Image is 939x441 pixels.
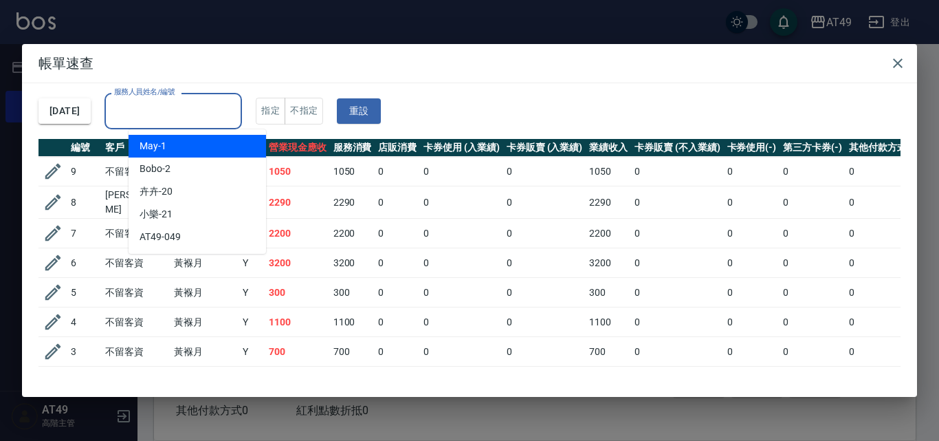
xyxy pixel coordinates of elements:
[375,219,420,248] td: 0
[170,367,239,399] td: [PERSON_NAME]
[503,278,586,308] td: 0
[330,367,375,399] td: 899
[337,98,381,124] button: 重設
[724,139,780,157] th: 卡券使用(-)
[265,219,330,248] td: 2200
[170,248,239,278] td: 黃褓月
[330,248,375,278] td: 3200
[503,248,586,278] td: 0
[102,367,170,399] td: 不留客資
[375,139,420,157] th: 店販消費
[631,278,723,308] td: 0
[375,367,420,399] td: 0
[420,337,503,367] td: 0
[586,157,631,186] td: 1050
[102,337,170,367] td: 不留客資
[586,337,631,367] td: 700
[780,308,846,337] td: 0
[239,308,265,337] td: Y
[67,308,102,337] td: 4
[846,219,921,248] td: 0
[330,219,375,248] td: 2200
[780,219,846,248] td: 0
[140,139,166,153] span: May -1
[265,367,330,399] td: 899
[780,278,846,308] td: 0
[503,186,586,219] td: 0
[265,248,330,278] td: 3200
[586,367,631,399] td: 899
[724,219,780,248] td: 0
[170,337,239,367] td: 黃褓月
[631,308,723,337] td: 0
[67,186,102,219] td: 8
[265,186,330,219] td: 2290
[503,308,586,337] td: 0
[780,337,846,367] td: 0
[631,367,723,399] td: 0
[330,157,375,186] td: 1050
[846,367,921,399] td: 0
[22,44,917,83] h2: 帳單速查
[265,157,330,186] td: 1050
[102,157,170,186] td: 不留客資
[375,337,420,367] td: 0
[724,337,780,367] td: 0
[586,139,631,157] th: 業績收入
[780,186,846,219] td: 0
[102,186,170,219] td: [PERSON_NAME]
[846,157,921,186] td: 0
[420,278,503,308] td: 0
[239,367,265,399] td: N
[140,184,173,199] span: 卉卉 -20
[631,139,723,157] th: 卡券販賣 (不入業績)
[239,248,265,278] td: Y
[780,157,846,186] td: 0
[265,308,330,337] td: 1100
[503,337,586,367] td: 0
[265,278,330,308] td: 300
[67,219,102,248] td: 7
[846,186,921,219] td: 0
[586,308,631,337] td: 1100
[846,248,921,278] td: 0
[724,248,780,278] td: 0
[67,278,102,308] td: 5
[102,278,170,308] td: 不留客資
[724,367,780,399] td: 0
[724,308,780,337] td: 0
[102,308,170,337] td: 不留客資
[846,308,921,337] td: 0
[140,162,170,176] span: Bobo -2
[420,139,503,157] th: 卡券使用 (入業績)
[330,278,375,308] td: 300
[420,219,503,248] td: 0
[631,157,723,186] td: 0
[375,278,420,308] td: 0
[170,308,239,337] td: 黃褓月
[140,230,181,244] span: AT49 -049
[102,139,170,157] th: 客戶
[67,157,102,186] td: 9
[846,337,921,367] td: 0
[631,248,723,278] td: 0
[265,337,330,367] td: 700
[114,87,175,97] label: 服務人員姓名/編號
[503,139,586,157] th: 卡券販賣 (入業績)
[586,278,631,308] td: 300
[330,337,375,367] td: 700
[330,308,375,337] td: 1100
[846,278,921,308] td: 0
[67,367,102,399] td: 2
[38,98,91,124] button: [DATE]
[102,219,170,248] td: 不留客資
[420,157,503,186] td: 0
[586,248,631,278] td: 3200
[375,157,420,186] td: 0
[846,139,921,157] th: 其他付款方式(-)
[285,98,323,125] button: 不指定
[420,248,503,278] td: 0
[780,139,846,157] th: 第三方卡券(-)
[503,219,586,248] td: 0
[239,337,265,367] td: Y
